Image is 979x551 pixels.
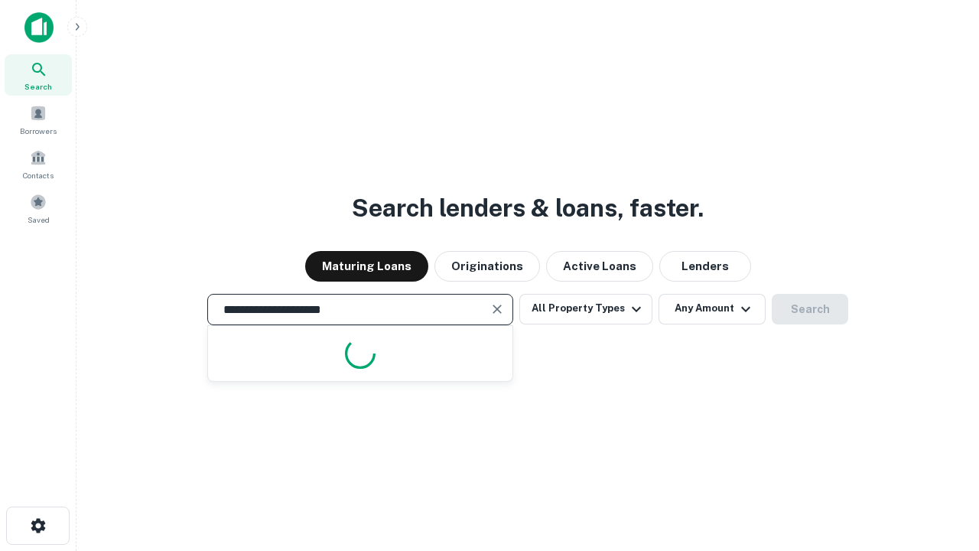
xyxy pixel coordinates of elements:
[659,251,751,282] button: Lenders
[24,80,52,93] span: Search
[5,187,72,229] a: Saved
[546,251,653,282] button: Active Loans
[20,125,57,137] span: Borrowers
[903,429,979,502] iframe: Chat Widget
[352,190,704,227] h3: Search lenders & loans, faster.
[5,54,72,96] a: Search
[305,251,428,282] button: Maturing Loans
[659,294,766,324] button: Any Amount
[5,99,72,140] a: Borrowers
[434,251,540,282] button: Originations
[486,298,508,320] button: Clear
[24,12,54,43] img: capitalize-icon.png
[5,143,72,184] a: Contacts
[28,214,50,226] span: Saved
[519,294,652,324] button: All Property Types
[23,169,54,181] span: Contacts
